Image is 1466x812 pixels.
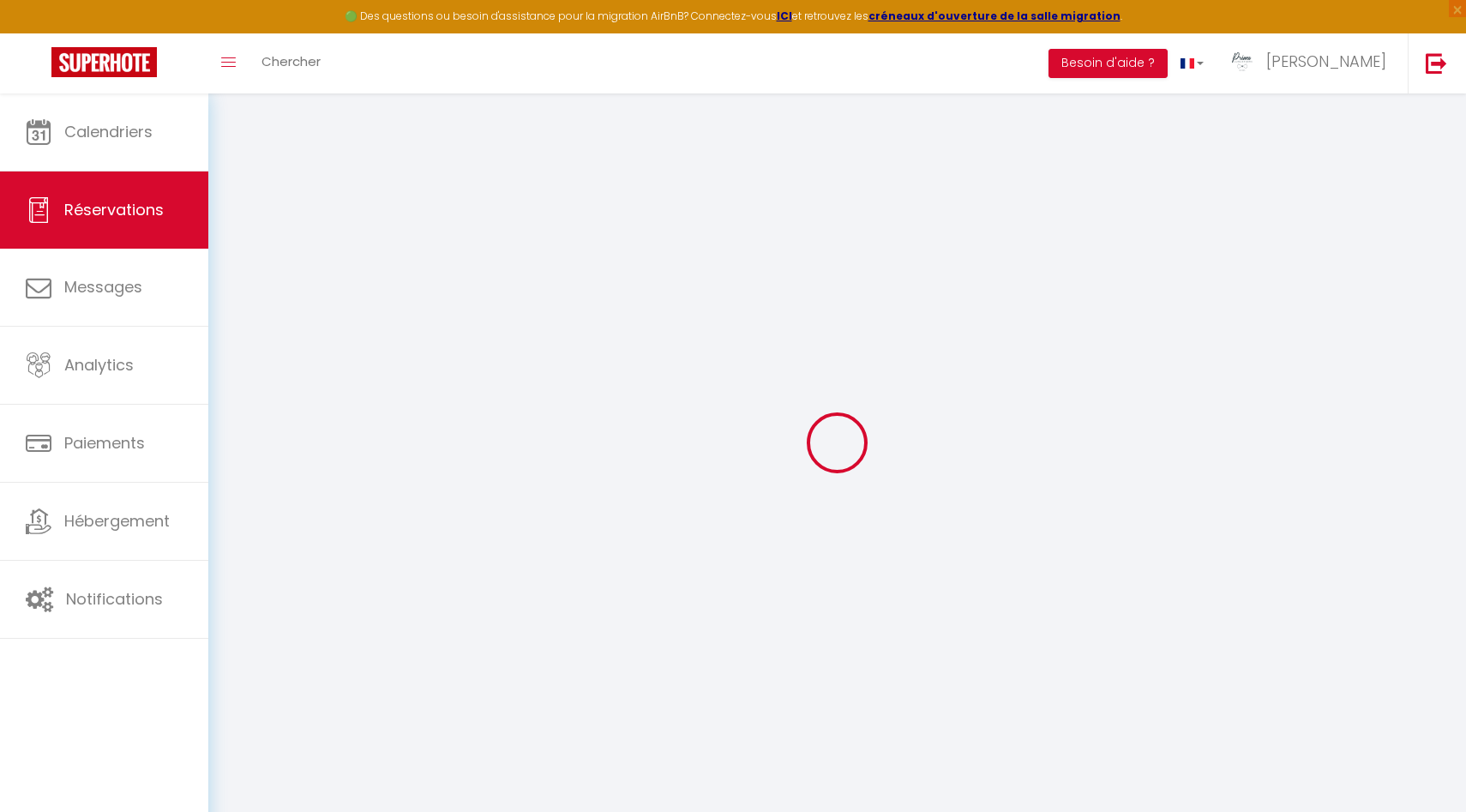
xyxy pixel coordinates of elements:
span: Hébergement [64,510,170,532]
span: Calendriers [64,121,153,142]
a: ICI [777,9,792,23]
span: [PERSON_NAME] [1266,51,1386,72]
img: Super Booking [51,47,157,77]
span: Notifications [66,588,163,610]
span: Chercher [261,52,321,70]
a: créneaux d'ouverture de la salle migration [868,9,1121,23]
span: Réservations [64,199,164,220]
span: Paiements [64,432,145,454]
span: Analytics [64,354,134,376]
button: Besoin d'aide ? [1048,49,1168,78]
a: ... [PERSON_NAME] [1217,33,1408,93]
img: logout [1426,52,1447,74]
button: Ouvrir le widget de chat LiveChat [14,7,65,58]
img: ... [1229,49,1255,75]
span: Messages [64,276,142,298]
a: Chercher [249,33,333,93]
